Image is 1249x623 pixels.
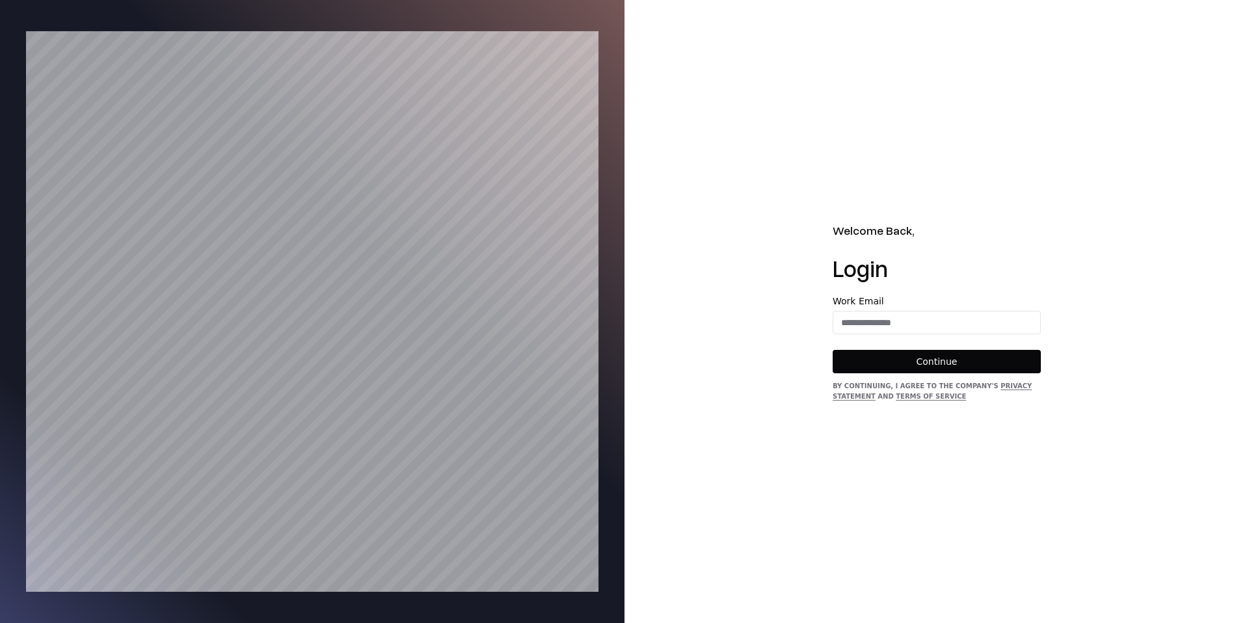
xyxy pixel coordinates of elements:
[833,350,1041,373] button: Continue
[833,297,1041,306] label: Work Email
[896,393,966,400] a: Terms of Service
[833,255,1041,281] h1: Login
[833,382,1032,400] a: Privacy Statement
[833,381,1041,402] div: By continuing, I agree to the Company's and
[833,222,1041,239] h2: Welcome Back,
